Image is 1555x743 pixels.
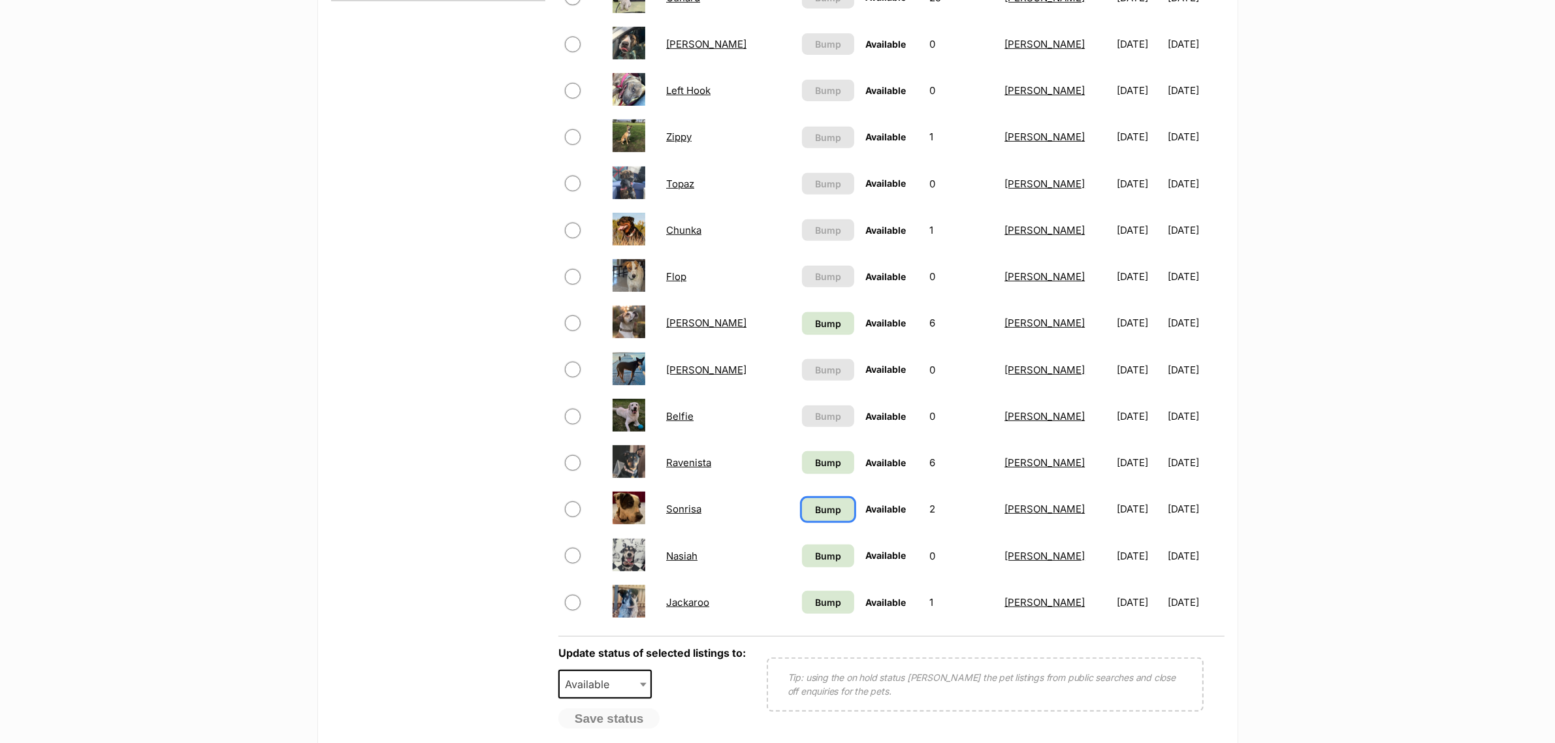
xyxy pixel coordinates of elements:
[666,410,694,422] a: Belfie
[666,550,697,562] a: Nasiah
[1004,596,1085,609] a: [PERSON_NAME]
[815,177,841,191] span: Bump
[802,266,854,287] button: Bump
[666,131,692,143] a: Zippy
[866,457,906,468] span: Available
[1112,114,1166,159] td: [DATE]
[802,359,854,381] button: Bump
[866,39,906,50] span: Available
[1004,131,1085,143] a: [PERSON_NAME]
[802,33,854,55] button: Bump
[802,451,854,474] a: Bump
[1112,347,1166,392] td: [DATE]
[866,503,906,514] span: Available
[1004,364,1085,376] a: [PERSON_NAME]
[815,270,841,283] span: Bump
[1168,486,1223,531] td: [DATE]
[802,405,854,427] button: Bump
[802,173,854,195] button: Bump
[1004,270,1085,283] a: [PERSON_NAME]
[866,364,906,375] span: Available
[815,549,841,563] span: Bump
[560,675,622,693] span: Available
[1112,300,1166,345] td: [DATE]
[666,84,711,97] a: Left Hook
[815,37,841,51] span: Bump
[924,580,999,625] td: 1
[666,364,746,376] a: [PERSON_NAME]
[1168,440,1223,485] td: [DATE]
[1112,68,1166,113] td: [DATE]
[866,131,906,142] span: Available
[1004,84,1085,97] a: [PERSON_NAME]
[924,114,999,159] td: 1
[866,178,906,189] span: Available
[802,219,854,241] button: Bump
[924,394,999,439] td: 0
[1112,22,1166,67] td: [DATE]
[866,85,906,96] span: Available
[1112,254,1166,299] td: [DATE]
[815,84,841,97] span: Bump
[866,225,906,236] span: Available
[924,68,999,113] td: 0
[558,708,660,729] button: Save status
[815,363,841,377] span: Bump
[815,595,841,609] span: Bump
[802,127,854,148] button: Bump
[866,597,906,608] span: Available
[666,178,694,190] a: Topaz
[666,503,701,515] a: Sonrisa
[802,591,854,614] a: Bump
[815,131,841,144] span: Bump
[558,646,746,659] label: Update status of selected listings to:
[1168,580,1223,625] td: [DATE]
[802,312,854,335] a: Bump
[924,533,999,578] td: 0
[1168,347,1223,392] td: [DATE]
[1168,22,1223,67] td: [DATE]
[924,440,999,485] td: 6
[815,503,841,516] span: Bump
[1168,533,1223,578] td: [DATE]
[924,347,999,392] td: 0
[815,456,841,469] span: Bump
[1004,178,1085,190] a: [PERSON_NAME]
[924,486,999,531] td: 2
[802,545,854,567] a: Bump
[1112,161,1166,206] td: [DATE]
[1004,456,1085,469] a: [PERSON_NAME]
[666,317,746,329] a: [PERSON_NAME]
[866,317,906,328] span: Available
[815,409,841,423] span: Bump
[666,596,709,609] a: Jackaroo
[802,498,854,521] a: Bump
[866,550,906,561] span: Available
[866,271,906,282] span: Available
[788,671,1183,698] p: Tip: using the on hold status [PERSON_NAME] the pet listings from public searches and close off e...
[666,224,701,236] a: Chunka
[1004,410,1085,422] a: [PERSON_NAME]
[924,254,999,299] td: 0
[1112,440,1166,485] td: [DATE]
[666,456,711,469] a: Ravenista
[1004,317,1085,329] a: [PERSON_NAME]
[1004,503,1085,515] a: [PERSON_NAME]
[924,22,999,67] td: 0
[802,80,854,101] button: Bump
[815,317,841,330] span: Bump
[1112,208,1166,253] td: [DATE]
[1168,208,1223,253] td: [DATE]
[558,670,652,699] span: Available
[1004,38,1085,50] a: [PERSON_NAME]
[1112,486,1166,531] td: [DATE]
[924,208,999,253] td: 1
[924,300,999,345] td: 6
[1168,254,1223,299] td: [DATE]
[1004,224,1085,236] a: [PERSON_NAME]
[866,411,906,422] span: Available
[1112,533,1166,578] td: [DATE]
[666,270,686,283] a: Flop
[1112,580,1166,625] td: [DATE]
[924,161,999,206] td: 0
